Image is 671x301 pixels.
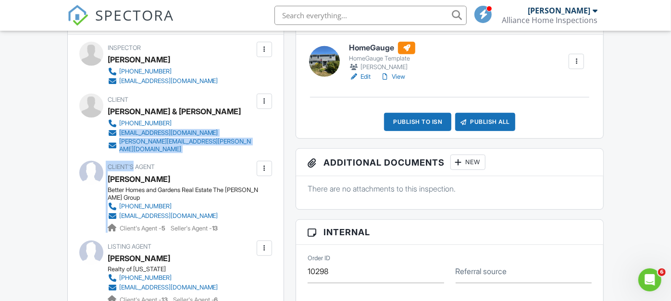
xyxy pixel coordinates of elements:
a: [PHONE_NUMBER] [108,67,218,76]
span: 6 [658,268,666,276]
span: Listing Agent [108,243,151,250]
div: New [450,155,485,170]
div: [PERSON_NAME] & [PERSON_NAME] [108,104,241,119]
div: HomeGauge Template [349,55,415,62]
a: SPECTORA [67,13,174,33]
a: [EMAIL_ADDRESS][DOMAIN_NAME] [108,76,218,86]
span: Inspector [108,44,141,51]
strong: 13 [212,225,218,232]
span: Seller's Agent - [171,225,218,232]
div: [PHONE_NUMBER] [119,120,172,127]
h3: Internal [296,220,603,245]
a: [EMAIL_ADDRESS][DOMAIN_NAME] [108,211,254,221]
span: Client's Agent - [120,225,167,232]
a: View [380,72,405,82]
div: Better Homes and Gardens Real Estate The [PERSON_NAME] Group [108,186,262,202]
a: [PHONE_NUMBER] [108,202,254,211]
div: [PERSON_NAME] [349,62,415,72]
div: [EMAIL_ADDRESS][DOMAIN_NAME] [119,212,218,220]
div: [PERSON_NAME] [108,172,170,186]
label: Referral source [456,266,507,277]
label: Order ID [308,253,330,262]
span: SPECTORA [95,5,174,25]
div: Alliance Home Inspections [502,15,597,25]
div: [PERSON_NAME] [108,52,170,67]
span: Client's Agent [108,163,155,170]
iframe: Intercom live chat [638,268,661,291]
a: [EMAIL_ADDRESS][DOMAIN_NAME] [108,283,218,292]
p: There are no attachments to this inspection. [308,183,592,194]
a: HomeGauge HomeGauge Template [PERSON_NAME] [349,42,415,72]
div: [EMAIL_ADDRESS][DOMAIN_NAME] [119,77,218,85]
div: Realty of [US_STATE] [108,265,226,273]
a: Edit [349,72,371,82]
strong: 5 [162,225,165,232]
div: [PHONE_NUMBER] [119,274,172,282]
span: Client [108,96,128,103]
div: [EMAIL_ADDRESS][DOMAIN_NAME] [119,284,218,291]
h3: Additional Documents [296,149,603,176]
img: The Best Home Inspection Software - Spectora [67,5,88,26]
div: Publish All [455,113,515,131]
a: [PHONE_NUMBER] [108,119,254,128]
div: Publish to ISN [384,113,451,131]
div: [PERSON_NAME] [528,6,590,15]
h6: HomeGauge [349,42,415,54]
input: Search everything... [274,6,467,25]
div: [PHONE_NUMBER] [119,203,172,210]
div: [PERSON_NAME][EMAIL_ADDRESS][PERSON_NAME][DOMAIN_NAME] [119,138,254,153]
a: [PHONE_NUMBER] [108,273,218,283]
div: [EMAIL_ADDRESS][DOMAIN_NAME] [119,129,218,137]
div: [PERSON_NAME] [108,251,170,265]
a: [PERSON_NAME][EMAIL_ADDRESS][PERSON_NAME][DOMAIN_NAME] [108,138,254,153]
a: [EMAIL_ADDRESS][DOMAIN_NAME] [108,128,254,138]
div: [PHONE_NUMBER] [119,68,172,75]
